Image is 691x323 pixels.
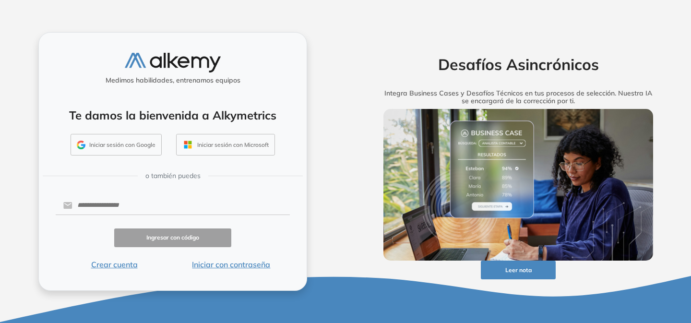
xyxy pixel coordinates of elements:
[71,134,162,156] button: Iniciar sesión con Google
[383,109,653,261] img: img-more-info
[125,53,221,72] img: logo-alkemy
[176,134,275,156] button: Iniciar sesión con Microsoft
[114,228,231,247] button: Ingresar con código
[51,108,294,122] h4: Te damos la bienvenida a Alkymetrics
[43,76,303,84] h5: Medimos habilidades, entrenamos equipos
[77,141,85,149] img: GMAIL_ICON
[145,171,201,181] span: o también puedes
[369,89,668,106] h5: Integra Business Cases y Desafíos Técnicos en tus procesos de selección. Nuestra IA se encargará ...
[173,259,290,270] button: Iniciar con contraseña
[481,261,556,279] button: Leer nota
[182,139,193,150] img: OUTLOOK_ICON
[56,259,173,270] button: Crear cuenta
[369,55,668,73] h2: Desafíos Asincrónicos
